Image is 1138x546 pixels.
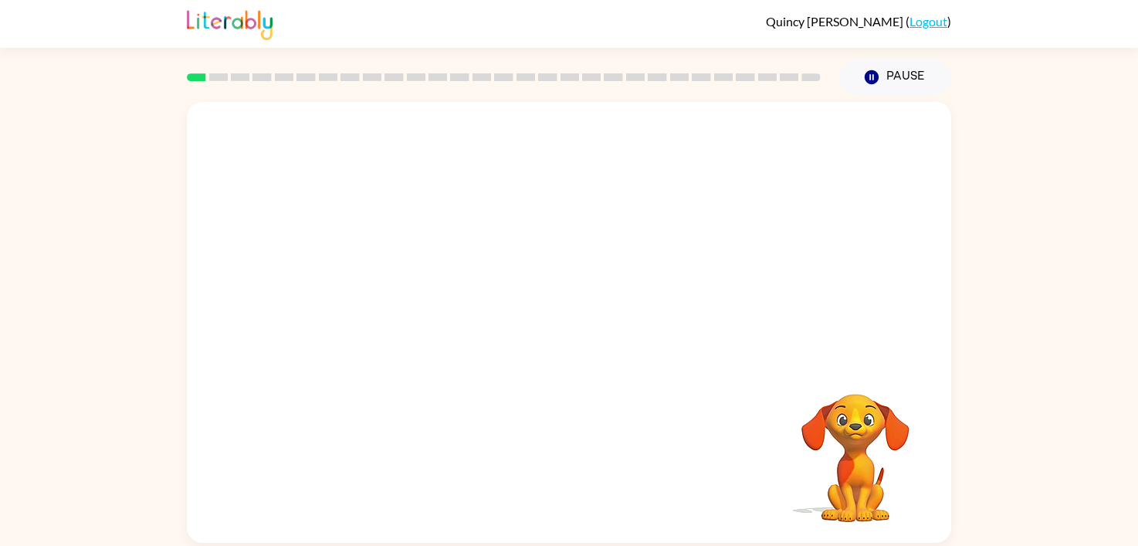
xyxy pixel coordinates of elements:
[187,6,273,40] img: Literably
[839,59,951,95] button: Pause
[909,14,947,29] a: Logout
[766,14,951,29] div: ( )
[766,14,906,29] span: Quincy [PERSON_NAME]
[778,370,933,524] video: Your browser must support playing .mp4 files to use Literably. Please try using another browser.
